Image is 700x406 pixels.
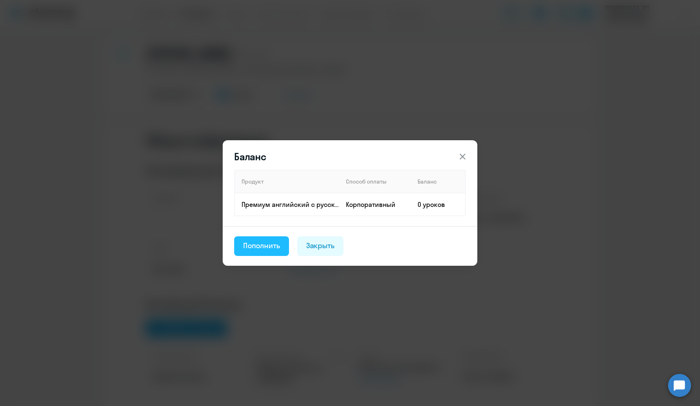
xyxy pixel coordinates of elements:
td: Корпоративный [339,193,411,216]
header: Баланс [223,150,477,163]
td: 0 уроков [411,193,465,216]
th: Баланс [411,170,465,193]
button: Пополнить [234,236,289,256]
button: Закрыть [297,236,344,256]
th: Продукт [235,170,339,193]
p: Премиум английский с русскоговорящим преподавателем [242,200,339,209]
div: Закрыть [306,240,335,251]
th: Способ оплаты [339,170,411,193]
div: Пополнить [243,240,280,251]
